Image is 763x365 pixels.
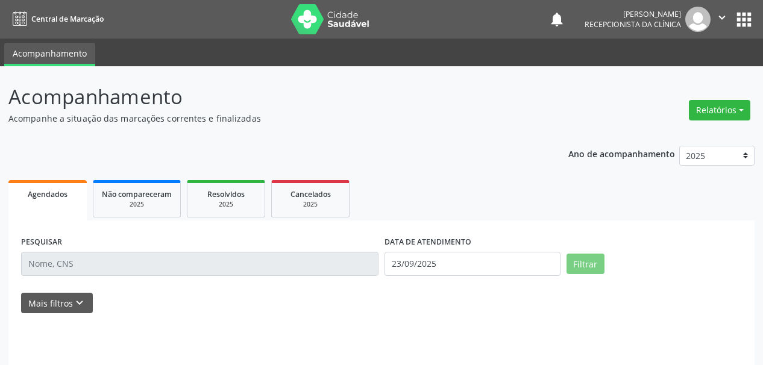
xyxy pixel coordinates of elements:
a: Central de Marcação [8,9,104,29]
input: Selecione um intervalo [385,252,560,276]
div: 2025 [196,200,256,209]
span: Agendados [28,189,68,199]
label: PESQUISAR [21,233,62,252]
span: Cancelados [290,189,331,199]
p: Acompanhamento [8,82,531,112]
span: Recepcionista da clínica [585,19,681,30]
i:  [715,11,729,24]
button: Relatórios [689,100,750,120]
div: 2025 [102,200,172,209]
i: keyboard_arrow_down [73,296,86,310]
button: notifications [548,11,565,28]
button: apps [733,9,755,30]
p: Acompanhe a situação das marcações correntes e finalizadas [8,112,531,125]
span: Central de Marcação [31,14,104,24]
div: 2025 [280,200,341,209]
a: Acompanhamento [4,43,95,66]
button:  [711,7,733,32]
p: Ano de acompanhamento [568,146,675,161]
input: Nome, CNS [21,252,378,276]
button: Mais filtroskeyboard_arrow_down [21,293,93,314]
div: [PERSON_NAME] [585,9,681,19]
span: Não compareceram [102,189,172,199]
label: DATA DE ATENDIMENTO [385,233,471,252]
button: Filtrar [567,254,604,274]
img: img [685,7,711,32]
span: Resolvidos [207,189,245,199]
